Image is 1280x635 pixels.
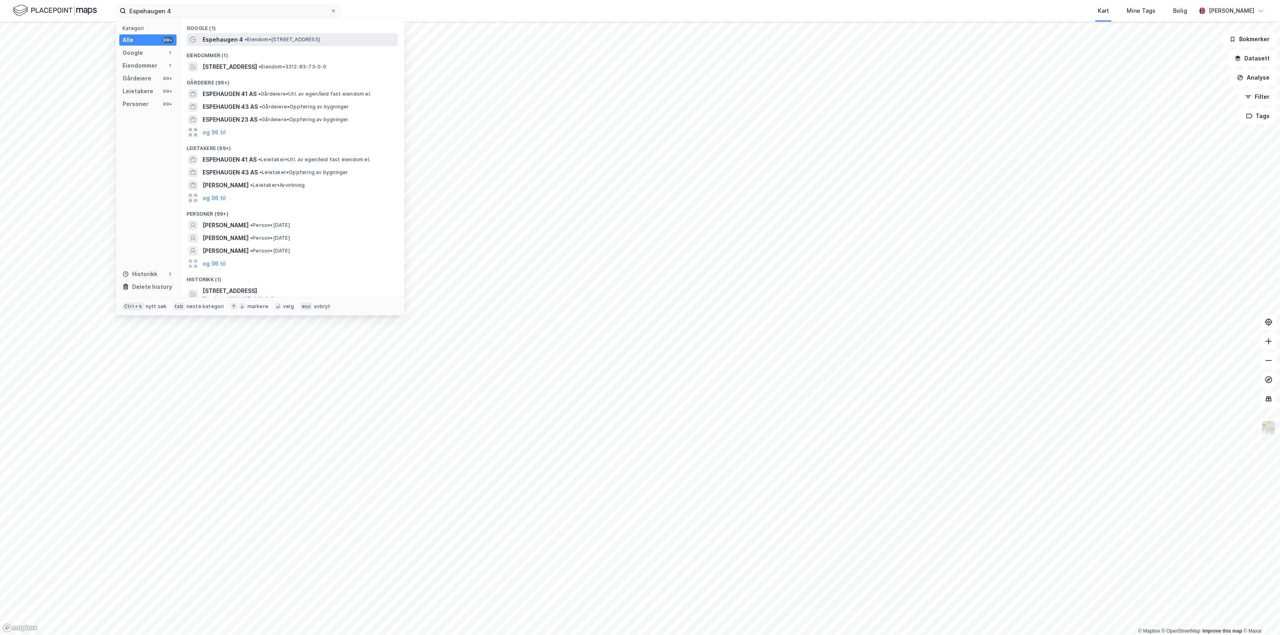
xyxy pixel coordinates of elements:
span: • [250,235,253,241]
div: Kart [1098,6,1109,16]
div: 1 [167,50,173,56]
span: • [245,36,247,42]
span: Eiendom • 3312-83-73-0-0 [259,64,327,70]
img: logo.f888ab2527a4732fd821a326f86c7f29.svg [13,4,97,18]
span: [STREET_ADDRESS] [203,62,257,72]
img: Z [1261,420,1276,435]
span: [PERSON_NAME] [203,220,249,230]
div: velg [283,303,294,310]
span: • [259,64,261,70]
span: Eiendom • 4601-107-419-0-0 [203,296,274,302]
span: [PERSON_NAME] [203,180,249,190]
span: Person • [DATE] [250,222,290,228]
span: • [250,248,253,254]
div: Ctrl + k [123,302,144,310]
div: Delete history [132,282,172,292]
span: Gårdeiere • Utl. av egen/leid fast eiendom el. [258,91,371,97]
span: [PERSON_NAME] [203,246,249,256]
span: • [259,169,262,175]
a: Mapbox homepage [2,623,38,633]
a: Mapbox [1138,628,1160,634]
div: Gårdeiere (99+) [180,73,404,88]
span: Leietaker • Oppføring av bygninger [259,169,348,176]
span: Person • [DATE] [250,235,290,241]
button: og 96 til [203,128,226,137]
div: 99+ [162,88,173,94]
button: Analyse [1230,70,1277,86]
div: esc [300,302,313,310]
div: neste kategori [187,303,224,310]
div: Gårdeiere [123,74,151,83]
div: Leietakere (99+) [180,139,404,153]
span: • [250,182,253,188]
span: ESPEHAUGEN 43 AS [203,102,258,112]
div: nytt søk [146,303,167,310]
span: • [259,116,261,122]
span: • [258,156,261,162]
div: 99+ [162,75,173,82]
span: Espehaugen 4 [203,35,243,44]
span: • [259,104,262,110]
span: ESPEHAUGEN 43 AS [203,168,258,177]
span: [STREET_ADDRESS] [203,286,395,296]
div: tab [173,302,185,310]
button: og 96 til [203,259,226,268]
button: Datasett [1228,50,1277,66]
div: [PERSON_NAME] [1209,6,1254,16]
span: Leietaker • Utl. av egen/leid fast eiendom el. [258,156,370,163]
div: Eiendommer (1) [180,46,404,60]
div: Personer [123,99,149,109]
div: Google [123,48,143,58]
span: Person • [DATE] [250,248,290,254]
div: 1 [167,271,173,277]
span: Leietaker • Avvirkning [250,182,305,188]
div: Alle [123,35,133,45]
div: Historikk (1) [180,270,404,284]
span: ESPEHAUGEN 23 AS [203,115,257,124]
span: [PERSON_NAME] [203,233,249,243]
div: Mine Tags [1127,6,1155,16]
div: Kategori [123,25,177,31]
iframe: Chat Widget [1240,597,1280,635]
div: 1 [167,62,173,69]
span: ESPEHAUGEN 41 AS [203,155,257,164]
div: Bolig [1173,6,1187,16]
span: • [250,222,253,228]
div: Historikk [123,269,157,279]
div: 99+ [162,101,173,107]
button: Tags [1240,108,1277,124]
span: ESPEHAUGEN 41 AS [203,89,257,99]
a: OpenStreetMap [1162,628,1201,634]
span: Gårdeiere • Oppføring av bygninger [259,116,349,123]
span: Eiendom • [STREET_ADDRESS] [245,36,320,43]
div: Leietakere [123,86,153,96]
span: Gårdeiere • Oppføring av bygninger [259,104,349,110]
span: • [258,91,261,97]
div: Eiendommer [123,61,157,70]
div: Personer (99+) [180,204,404,219]
div: Google (1) [180,19,404,33]
div: markere [247,303,268,310]
div: 99+ [162,37,173,43]
button: og 96 til [203,193,226,203]
button: Filter [1238,89,1277,105]
button: Bokmerker [1223,31,1277,47]
div: avbryt [314,303,330,310]
input: Søk på adresse, matrikkel, gårdeiere, leietakere eller personer [126,5,330,17]
a: Improve this map [1203,628,1242,634]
